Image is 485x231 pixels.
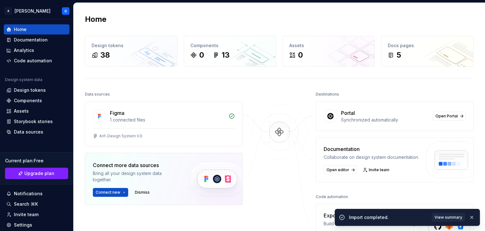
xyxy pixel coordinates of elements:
button: Connect new [93,188,128,197]
a: Assets [4,106,69,116]
div: Arif-Design System V.0 [99,134,142,139]
button: Dismiss [132,188,153,197]
a: Invite team [361,165,392,174]
span: Dismiss [135,190,150,195]
div: Import completed. [349,214,428,221]
a: Components013 [184,36,276,67]
a: Code automation [4,56,69,66]
a: Figma1 connected filesArif-Design System V.0 [85,101,243,147]
div: G [64,9,67,14]
a: Open editor [324,165,357,174]
div: Destinations [316,90,339,99]
div: Figma [110,109,124,117]
a: Upgrade plan [5,168,68,179]
div: Bring all your design system data together. [93,170,178,183]
a: Open Portal [433,112,466,121]
div: Code automation [316,192,348,201]
button: View summary [432,213,465,222]
div: Analytics [14,47,34,53]
button: Notifications [4,189,69,199]
div: Export to code [324,212,416,219]
div: Data sources [85,90,110,99]
a: Components [4,96,69,106]
a: Assets0 [283,36,375,67]
span: Open Portal [435,114,458,119]
span: Invite team [369,167,389,172]
a: Home [4,24,69,34]
div: 0 [298,50,303,60]
span: Upgrade plan [24,170,54,177]
div: Design tokens [92,42,171,49]
div: Code automation [14,58,52,64]
div: A [4,7,12,15]
div: Components [14,97,42,104]
a: Storybook stories [4,116,69,127]
a: Design tokens38 [85,36,177,67]
div: Data sources [14,129,43,135]
span: Connect new [96,190,120,195]
h2: Home [85,14,106,24]
div: 0 [199,50,204,60]
div: Search ⌘K [14,201,38,207]
div: Design system data [5,77,42,82]
div: Notifications [14,190,43,197]
a: Data sources [4,127,69,137]
div: [PERSON_NAME] [15,8,51,14]
div: Storybook stories [14,118,53,125]
button: A[PERSON_NAME]G [1,4,72,18]
a: Documentation [4,35,69,45]
a: Docs pages5 [381,36,474,67]
div: 38 [100,50,110,60]
div: Documentation [324,145,419,153]
button: Search ⌘K [4,199,69,209]
span: View summary [434,215,462,220]
div: 1 connected files [110,117,225,123]
div: Docs pages [388,42,467,49]
a: Design tokens [4,85,69,95]
div: Connect more data sources [93,161,178,169]
div: Settings [14,222,32,228]
div: Assets [289,42,368,49]
div: Assets [14,108,29,114]
span: Open editor [326,167,349,172]
a: Invite team [4,209,69,220]
a: Analytics [4,45,69,55]
div: Documentation [14,37,48,43]
div: Home [14,26,27,33]
div: Portal [341,109,355,117]
a: Settings [4,220,69,230]
div: Synchronized automatically [341,117,429,123]
div: 13 [222,50,230,60]
div: Invite team [14,211,39,218]
div: Build a pipeline and automate code delivery. [324,221,416,227]
div: Components [190,42,270,49]
div: Current plan : Free [5,158,68,164]
div: Design tokens [14,87,46,93]
div: 5 [397,50,401,60]
div: Collaborate on design system documentation. [324,154,419,160]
